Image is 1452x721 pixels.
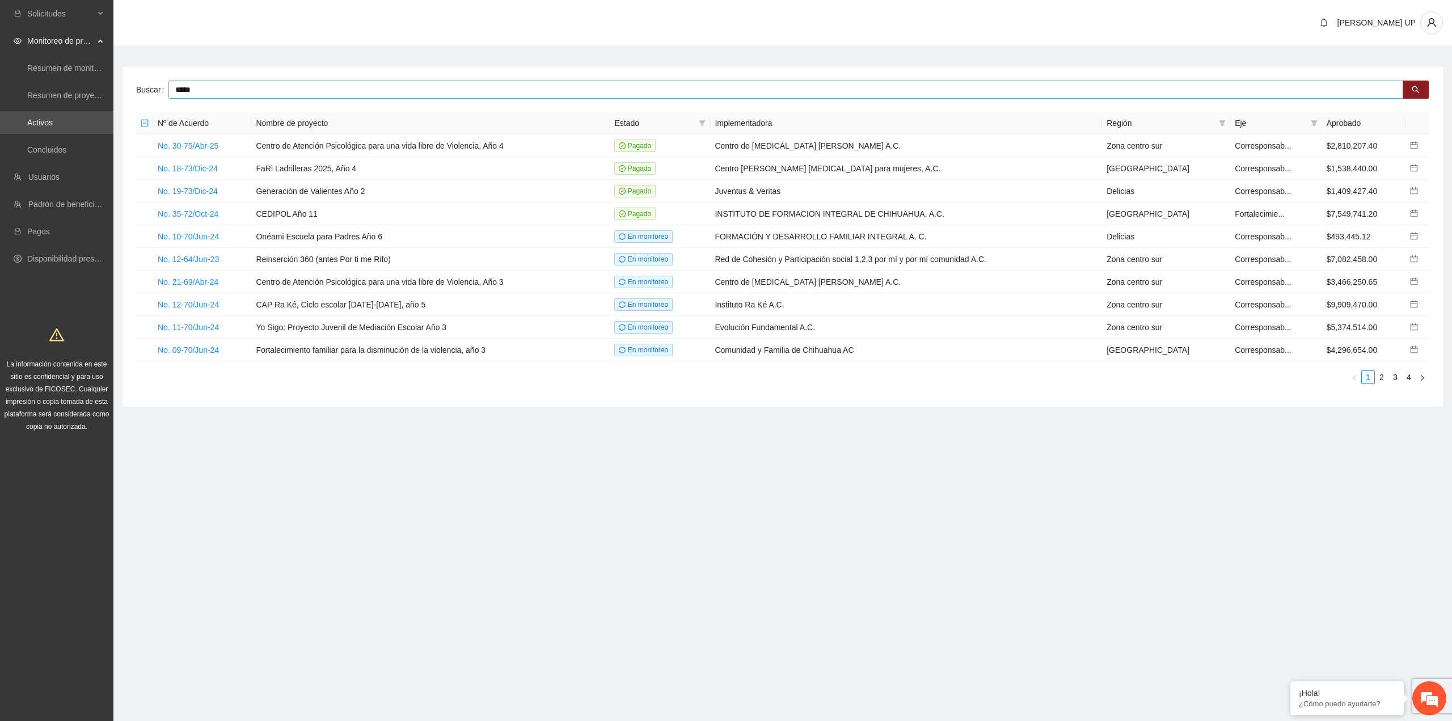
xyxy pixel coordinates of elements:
[1410,164,1418,172] span: calendar
[251,293,610,316] td: CAP Ra Ké, Ciclo escolar [DATE]-[DATE], año 5
[710,112,1102,134] th: Implementadora
[710,339,1102,361] td: Comunidad y Familia de Chihuahua AC
[27,118,53,127] a: Activos
[710,180,1102,203] td: Juventus & Veritas
[158,323,219,332] a: No. 11-70/Jun-24
[1410,232,1418,241] a: calendar
[1299,689,1395,698] div: ¡Hola!
[251,203,610,225] td: CEDIPOL Año 11
[1419,374,1426,381] span: right
[5,360,109,431] span: La información contenida en este sitio es confidencial y para uso exclusivo de FICOSEC. Cualquier...
[1322,271,1405,293] td: $3,466,250.65
[14,37,22,45] span: eye
[1235,117,1306,129] span: Eje
[251,339,610,361] td: Fortalecimiento familiar para la disminución de la violencia, año 3
[1322,180,1405,203] td: $1,409,427.40
[1402,370,1416,384] li: 4
[1410,255,1418,263] span: calendar
[1315,18,1332,27] span: bell
[251,316,610,339] td: Yo Sigo: Proyecto Juvenil de Mediación Escolar Año 3
[27,145,66,154] a: Concluidos
[1348,370,1361,384] button: left
[1421,18,1442,28] span: user
[1337,18,1416,27] span: [PERSON_NAME] UP
[1410,277,1418,285] span: calendar
[1107,117,1214,129] span: Región
[27,29,94,52] span: Monitoreo de proyectos
[6,310,216,349] textarea: Escriba su mensaje y pulse “Intro”
[710,225,1102,248] td: FORMACIÓN Y DESARROLLO FAMILIAR INTEGRAL A. C.
[158,255,219,264] a: No. 12-64/Jun-23
[158,164,218,173] a: No. 18-73/Dic-24
[1315,14,1333,32] button: bell
[1102,316,1230,339] td: Zona centro sur
[1410,187,1418,196] a: calendar
[27,2,94,25] span: Solicitudes
[1403,371,1415,383] a: 4
[1235,232,1291,241] span: Corresponsab...
[1375,371,1388,383] a: 2
[1235,187,1291,196] span: Corresponsab...
[614,321,673,334] span: En monitoreo
[1311,120,1318,127] span: filter
[1410,323,1418,332] a: calendar
[158,232,219,241] a: No. 10-70/Jun-24
[158,209,218,218] a: No. 35-72/Oct-24
[158,277,218,286] a: No. 21-69/Abr-24
[1410,300,1418,309] a: calendar
[28,172,60,182] a: Usuarios
[1348,370,1361,384] li: Previous Page
[619,142,626,149] span: check-circle
[619,233,626,240] span: sync
[1102,271,1230,293] td: Zona centro sur
[27,64,110,73] a: Resumen de monitoreo
[1410,141,1418,149] span: calendar
[1102,157,1230,180] td: [GEOGRAPHIC_DATA]
[158,345,219,355] a: No. 09-70/Jun-24
[1102,203,1230,225] td: [GEOGRAPHIC_DATA]
[136,81,168,99] label: Buscar
[710,248,1102,271] td: Red de Cohesión y Participación social 1,2,3 por mí y por mí comunidad A.C.
[1235,255,1291,264] span: Corresponsab...
[1102,339,1230,361] td: [GEOGRAPHIC_DATA]
[59,58,191,73] div: Chatee con nosotros ahora
[1362,371,1374,383] a: 1
[1235,141,1291,150] span: Corresponsab...
[710,316,1102,339] td: Evolución Fundamental A.C.
[1361,370,1375,384] li: 1
[186,6,213,33] div: Minimizar ventana de chat en vivo
[619,210,626,217] span: check-circle
[251,180,610,203] td: Generación de Valientes Año 2
[1322,293,1405,316] td: $9,909,470.00
[619,256,626,263] span: sync
[619,279,626,285] span: sync
[614,276,673,288] span: En monitoreo
[1416,370,1429,384] li: Next Page
[1322,248,1405,271] td: $7,082,458.00
[710,203,1102,225] td: INSTITUTO DE FORMACION INTEGRAL DE CHIHUAHUA, A.C.
[1235,209,1285,218] span: Fortalecimie...
[619,301,626,308] span: sync
[1410,232,1418,240] span: calendar
[1410,345,1418,353] span: calendar
[614,208,656,220] span: Pagado
[699,120,706,127] span: filter
[1389,371,1402,383] a: 3
[251,157,610,180] td: FaRi Ladrilleras 2025, Año 4
[1235,300,1291,309] span: Corresponsab...
[158,187,218,196] a: No. 19-73/Dic-24
[1102,180,1230,203] td: Delicias
[614,230,673,243] span: En monitoreo
[27,254,124,263] a: Disponibilidad presupuestal
[619,347,626,353] span: sync
[697,115,708,132] span: filter
[710,157,1102,180] td: Centro [PERSON_NAME] [MEDICAL_DATA] para mujeres, A.C.
[1322,203,1405,225] td: $7,549,741.20
[1322,339,1405,361] td: $4,296,654.00
[27,91,149,100] a: Resumen de proyectos aprobados
[1235,164,1291,173] span: Corresponsab...
[1235,345,1291,355] span: Corresponsab...
[1299,699,1395,708] p: ¿Cómo puedo ayudarte?
[141,119,149,127] span: minus-square
[619,324,626,331] span: sync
